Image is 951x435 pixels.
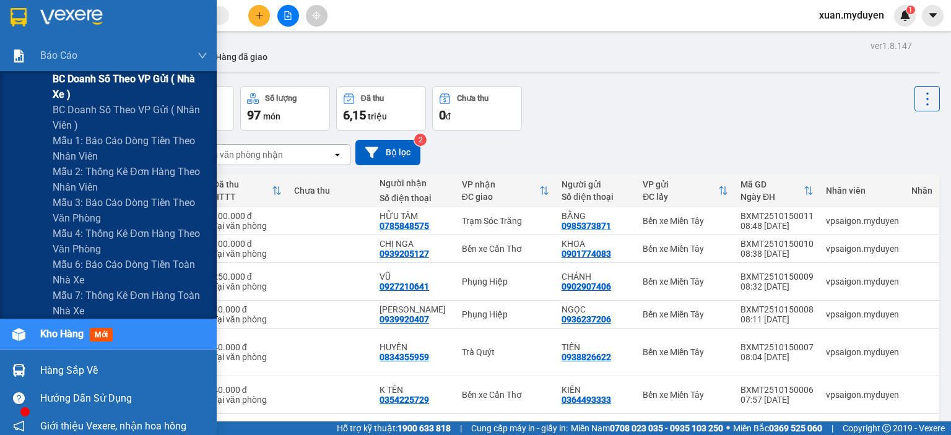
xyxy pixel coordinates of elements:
[462,277,549,286] div: Phụng Hiệp
[213,352,282,362] div: Tại văn phòng
[740,272,814,282] div: BXMT2510150009
[460,421,462,435] span: |
[457,94,489,103] div: Chưa thu
[643,347,728,357] div: Bến xe Miền Tây
[53,257,207,288] span: Mẫu 6: Báo cáo dòng tiền toàn nhà xe
[380,314,429,324] div: 0939920407
[40,328,84,340] span: Kho hàng
[380,282,429,291] div: 0927210641
[213,314,282,324] div: Tại văn phòng
[740,395,814,405] div: 07:57 [DATE]
[832,421,833,435] span: |
[380,385,449,395] div: K TÊN
[462,216,549,226] div: Trạm Sóc Trăng
[213,211,282,221] div: 100.000 đ
[562,272,630,282] div: CHÁNH
[40,418,186,434] span: Giới thiệu Vexere, nhận hoa hồng
[826,244,899,254] div: vpsaigon.myduyen
[643,179,718,189] div: VP gửi
[198,149,283,161] div: Chọn văn phòng nhận
[740,211,814,221] div: BXMT2510150011
[809,7,894,23] span: xuan.myduyen
[361,94,384,103] div: Đã thu
[740,314,814,324] div: 08:11 [DATE]
[826,216,899,226] div: vpsaigon.myduyen
[911,186,932,196] div: Nhãn
[414,134,427,146] sup: 2
[562,395,611,405] div: 0364493333
[207,174,288,207] th: Toggle SortBy
[355,140,420,165] button: Bộ lọc
[255,11,264,20] span: plus
[380,272,449,282] div: VŨ
[336,86,426,131] button: Đã thu6,15 triệu
[826,309,899,319] div: vpsaigon.myduyen
[53,226,207,257] span: Mẫu 4: Thống kê đơn hàng theo văn phòng
[380,342,449,352] div: HUYỀN
[265,94,297,103] div: Số lượng
[471,421,568,435] span: Cung cấp máy in - giấy in:
[562,282,611,291] div: 0902907406
[922,5,944,27] button: caret-down
[213,385,282,395] div: 40.000 đ
[312,11,321,20] span: aim
[643,216,728,226] div: Bến xe Miền Tây
[306,5,328,27] button: aim
[740,352,814,362] div: 08:04 [DATE]
[610,423,723,433] strong: 0708 023 035 - 0935 103 250
[247,108,261,123] span: 97
[213,342,282,352] div: 40.000 đ
[636,174,734,207] th: Toggle SortBy
[462,179,539,189] div: VP nhận
[213,249,282,259] div: Tại văn phòng
[294,186,367,196] div: Chưa thu
[562,192,630,202] div: Số điện thoại
[53,102,207,133] span: BC doanh số theo VP gửi ( nhân viên )
[53,164,207,195] span: Mẫu 2: Thống kê đơn hàng theo nhân viên
[380,249,429,259] div: 0939205127
[12,364,25,377] img: warehouse-icon
[740,239,814,249] div: BXMT2510150010
[432,86,522,131] button: Chưa thu0đ
[12,328,25,341] img: warehouse-icon
[53,71,207,102] span: BC doanh số theo VP gửi ( nhà xe )
[343,108,366,123] span: 6,15
[12,50,25,62] img: solution-icon
[562,385,630,395] div: KIÊN
[397,423,451,433] strong: 1900 633 818
[562,221,611,231] div: 0985373871
[900,10,911,21] img: icon-new-feature
[826,347,899,357] div: vpsaigon.myduyen
[380,178,449,188] div: Người nhận
[277,5,299,27] button: file-add
[643,244,728,254] div: Bến xe Miền Tây
[284,11,292,20] span: file-add
[562,314,611,324] div: 0936237206
[40,361,207,380] div: Hàng sắp về
[927,10,939,21] span: caret-down
[562,239,630,249] div: KHOA
[740,282,814,291] div: 08:32 [DATE]
[740,249,814,259] div: 08:38 [DATE]
[826,277,899,286] div: vpsaigon.myduyen
[213,272,282,282] div: 250.000 đ
[882,424,891,433] span: copyright
[263,111,280,121] span: món
[826,186,899,196] div: Nhân viên
[248,5,270,27] button: plus
[213,304,282,314] div: 40.000 đ
[456,174,555,207] th: Toggle SortBy
[53,195,207,226] span: Mẫu 3: Báo cáo dòng tiền theo văn phòng
[908,6,913,14] span: 1
[769,423,822,433] strong: 0369 525 060
[213,395,282,405] div: Tại văn phòng
[213,221,282,231] div: Tại văn phòng
[213,239,282,249] div: 100.000 đ
[462,390,549,400] div: Bến xe Cần Thơ
[213,192,272,202] div: HTTT
[380,211,449,221] div: HỮU TÂM
[380,239,449,249] div: CHỊ NGA
[198,51,207,61] span: down
[11,8,27,27] img: logo-vxr
[734,174,820,207] th: Toggle SortBy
